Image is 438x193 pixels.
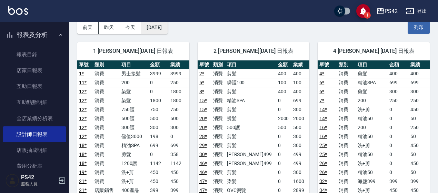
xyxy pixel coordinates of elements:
[409,105,430,114] td: 450
[120,123,148,132] td: 300護
[99,21,120,34] button: 昨天
[148,87,169,96] td: 0
[388,96,409,105] td: 250
[225,132,276,141] td: 剪髮
[93,177,120,186] td: 消費
[77,60,93,69] th: 單號
[169,168,189,177] td: 450
[291,150,310,159] td: 499
[120,159,148,168] td: 1200護
[211,114,225,123] td: 消費
[409,159,430,168] td: 450
[225,60,276,69] th: 項目
[120,78,148,87] td: 200
[388,69,409,78] td: 400
[148,141,169,150] td: 699
[356,177,388,186] td: 海鹽399
[409,123,430,132] td: 250
[120,132,148,141] td: 儲值3000
[169,69,189,78] td: 3999
[408,21,430,34] button: 列印
[211,159,225,168] td: 消費
[388,78,409,87] td: 699
[409,114,430,123] td: 50
[388,177,409,186] td: 399
[93,123,120,132] td: 消費
[148,177,169,186] td: 450
[120,60,148,69] th: 項目
[356,4,370,18] button: save
[211,60,225,69] th: 類別
[141,21,167,34] button: [DATE]
[148,105,169,114] td: 750
[337,78,356,87] td: 消費
[225,105,276,114] td: 剪髮
[120,105,148,114] td: 750護
[388,132,409,141] td: 0
[337,132,356,141] td: 消費
[169,150,189,159] td: 358
[120,150,148,159] td: 剪髮
[120,168,148,177] td: 洗+剪
[337,123,356,132] td: 消費
[276,159,291,168] td: 0
[148,150,169,159] td: 0
[169,78,189,87] td: 250
[291,96,310,105] td: 699
[388,168,409,177] td: 0
[225,168,276,177] td: 剪髮
[3,126,66,142] a: 設計師日報表
[291,105,310,114] td: 300
[409,150,430,159] td: 50
[120,96,148,105] td: 染髮
[291,141,310,150] td: 300
[388,150,409,159] td: 0
[169,177,189,186] td: 450
[211,69,225,78] td: 消費
[211,150,225,159] td: 消費
[388,123,409,132] td: 0
[120,114,148,123] td: 500護
[211,78,225,87] td: 消費
[291,87,310,96] td: 400
[276,114,291,123] td: 2000
[169,60,189,69] th: 業績
[211,168,225,177] td: 消費
[93,105,120,114] td: 消費
[356,141,388,150] td: 洗+剪
[93,87,120,96] td: 消費
[409,60,430,69] th: 業績
[356,78,388,87] td: 精油SPA
[409,78,430,87] td: 699
[409,96,430,105] td: 250
[211,123,225,132] td: 消費
[211,177,225,186] td: 消費
[356,150,388,159] td: 精油50
[93,168,120,177] td: 消費
[356,60,388,69] th: 項目
[3,62,66,78] a: 店家日報表
[86,48,181,55] span: 1 [PERSON_NAME][DATE] 日報表
[206,48,301,55] span: 2 [PERSON_NAME][DATE] 日報表
[120,177,148,186] td: 洗+剪
[388,141,409,150] td: 0
[276,141,291,150] td: 0
[276,177,291,186] td: 0
[356,123,388,132] td: 200
[356,114,388,123] td: 精油50
[356,132,388,141] td: 精油50
[225,150,276,159] td: [PERSON_NAME]499
[326,48,421,55] span: 4 [PERSON_NAME] [DATE] 日報表
[337,177,356,186] td: 消費
[291,168,310,177] td: 300
[356,87,388,96] td: 剪髮
[21,181,56,187] p: 服務人員
[356,69,388,78] td: 剪髮
[148,168,169,177] td: 450
[291,159,310,168] td: 499
[409,141,430,150] td: 450
[169,141,189,150] td: 699
[93,141,120,150] td: 消費
[403,5,430,18] button: 登出
[148,114,169,123] td: 500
